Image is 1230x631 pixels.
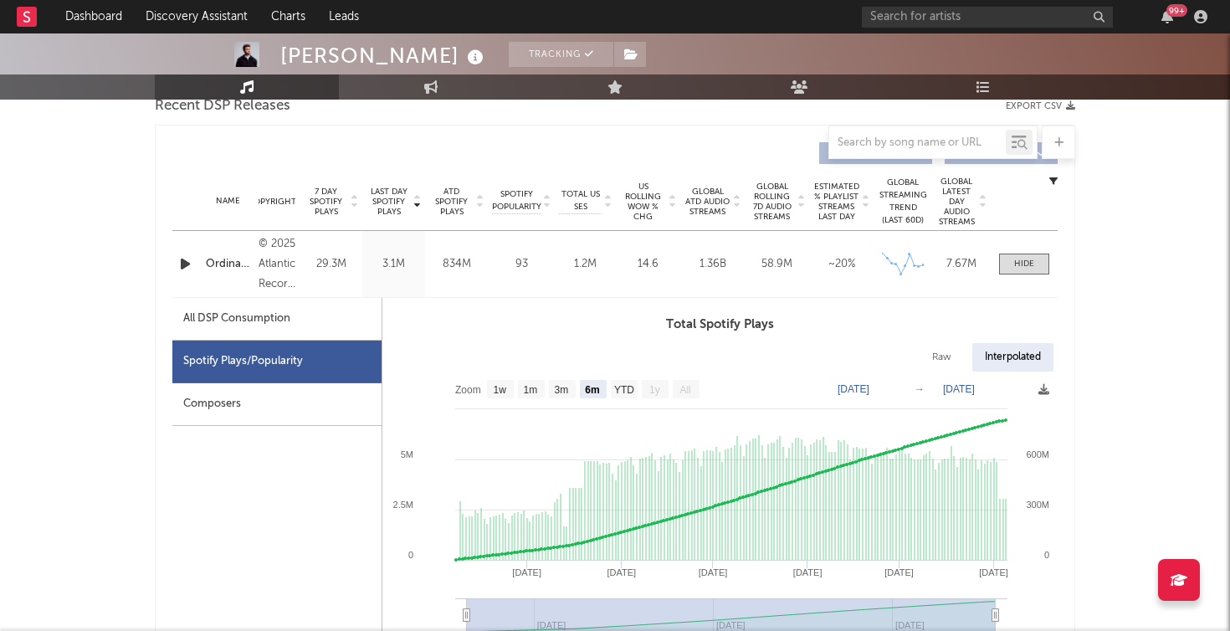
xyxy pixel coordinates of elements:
text: 6m [585,384,599,396]
text: 5M [401,449,413,459]
text: 1m [524,384,538,396]
span: Spotify Popularity [492,188,541,213]
div: Interpolated [972,343,1053,372]
text: YTD [614,384,634,396]
button: Tracking [509,42,613,67]
div: Spotify Plays/Popularity [172,341,382,383]
text: 0 [1044,550,1049,560]
span: Last Day Spotify Plays [366,187,411,217]
text: [DATE] [838,383,869,395]
text: All [679,384,690,396]
div: Composers [172,383,382,426]
span: US Rolling WoW % Chg [620,182,666,222]
div: Global Streaming Trend (Last 60D) [878,177,928,227]
span: Estimated % Playlist Streams Last Day [813,182,859,222]
text: 300M [1026,500,1049,510]
span: 7 Day Spotify Plays [304,187,348,217]
a: Ordinary [206,256,250,273]
text: [DATE] [943,383,975,395]
div: ~ 20 % [813,256,869,273]
div: 834M [429,256,484,273]
text: [DATE] [793,567,823,577]
text: 2.5M [393,500,413,510]
text: 0 [408,550,413,560]
text: 1w [494,384,507,396]
text: Zoom [455,384,481,396]
span: ATD Spotify Plays [429,187,474,217]
div: All DSP Consumption [172,298,382,341]
div: 99 + [1166,4,1187,17]
h3: Total Spotify Plays [382,315,1058,335]
div: 1.2M [559,256,612,273]
span: Global ATD Audio Streams [684,187,730,217]
text: 1y [649,384,660,396]
div: 1.36B [684,256,741,273]
div: 14.6 [620,256,676,273]
span: Copyright [248,197,296,207]
div: Raw [920,343,964,372]
span: Total US SES [559,188,602,213]
span: Global Latest Day Audio Streams [936,177,976,227]
button: 99+ [1161,10,1173,23]
text: [DATE] [979,567,1008,577]
span: Recent DSP Releases [155,96,290,116]
text: 600M [1026,449,1049,459]
span: Global Rolling 7D Audio Streams [749,182,795,222]
text: [DATE] [512,567,541,577]
div: [PERSON_NAME] [280,42,488,69]
div: 3.1M [366,256,421,273]
div: All DSP Consumption [183,309,290,329]
div: 58.9M [749,256,805,273]
text: [DATE] [607,567,636,577]
text: [DATE] [699,567,728,577]
div: 93 [492,256,551,273]
input: Search for artists [862,7,1113,28]
div: 29.3M [304,256,358,273]
text: → [915,383,925,395]
text: [DATE] [884,567,914,577]
div: Name [206,195,250,208]
input: Search by song name or URL [829,136,1006,150]
button: Export CSV [1006,101,1075,111]
div: 7.67M [936,256,987,273]
text: 3m [555,384,569,396]
div: © 2025 Atlantic Recording Corporation [259,234,295,295]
